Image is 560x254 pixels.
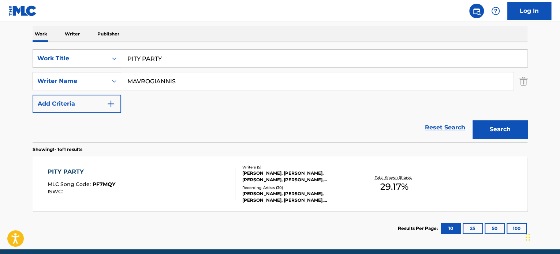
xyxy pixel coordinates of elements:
[523,219,560,254] iframe: Chat Widget
[519,72,527,90] img: Delete Criterion
[507,2,551,20] a: Log In
[526,226,530,248] div: Drag
[33,95,121,113] button: Add Criteria
[93,181,115,187] span: PF7MQY
[441,223,461,234] button: 10
[95,26,122,42] p: Publisher
[48,167,115,176] div: PITY PARTY
[37,77,103,86] div: Writer Name
[37,54,103,63] div: Work Title
[473,120,527,139] button: Search
[242,190,353,204] div: [PERSON_NAME], [PERSON_NAME], [PERSON_NAME], [PERSON_NAME], [PERSON_NAME]
[9,5,37,16] img: MLC Logo
[472,7,481,15] img: search
[33,26,49,42] p: Work
[507,223,527,234] button: 100
[488,4,503,18] div: Help
[33,146,82,153] p: Showing 1 - 1 of 1 results
[242,164,353,170] div: Writers ( 5 )
[491,7,500,15] img: help
[48,181,93,187] span: MLC Song Code :
[469,4,484,18] a: Public Search
[374,175,414,180] p: Total Known Shares:
[398,225,440,232] p: Results Per Page:
[380,180,408,193] span: 29.17 %
[63,26,82,42] p: Writer
[242,185,353,190] div: Recording Artists ( 30 )
[33,156,527,211] a: PITY PARTYMLC Song Code:PF7MQYISWC:Writers (5)[PERSON_NAME], [PERSON_NAME], [PERSON_NAME], [PERSO...
[463,223,483,234] button: 25
[107,99,115,108] img: 9d2ae6d4665cec9f34b9.svg
[33,49,527,142] form: Search Form
[48,188,65,195] span: ISWC :
[421,120,469,136] a: Reset Search
[242,170,353,183] div: [PERSON_NAME], [PERSON_NAME], [PERSON_NAME], [PERSON_NAME], [PERSON_NAME] SEZON
[485,223,505,234] button: 50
